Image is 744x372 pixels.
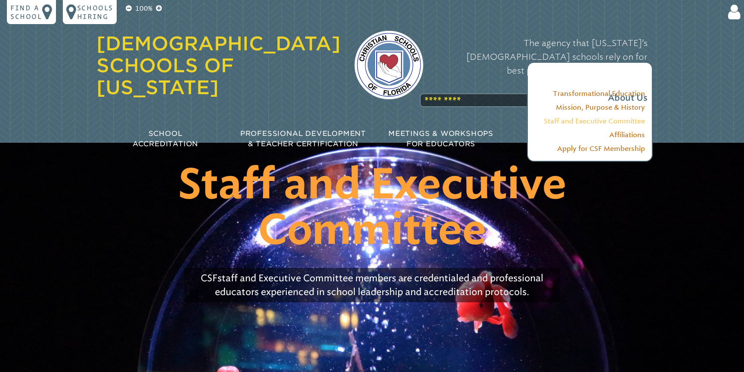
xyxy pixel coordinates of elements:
[437,36,648,105] p: The agency that [US_STATE]’s [DEMOGRAPHIC_DATA] schools rely on for best practices in accreditati...
[354,31,423,99] img: csf-logo-web-colors.png
[388,129,493,148] span: Meetings & Workshops for Educators
[544,117,645,125] a: Staff and Executive Committee
[10,3,42,21] p: Find a school
[184,268,560,302] p: staff and Executive Committee members are credentialed and professional educators experienced in ...
[557,144,645,153] a: Apply for CSF Membership
[201,272,217,284] span: CSF
[240,129,366,148] span: Professional Development & Teacher Certification
[77,3,113,21] p: Schools Hiring
[151,163,593,254] h1: Staff and Executive Committee
[608,91,648,105] span: About Us
[609,131,645,139] a: Affiliations
[96,32,341,98] a: [DEMOGRAPHIC_DATA] Schools of [US_STATE]
[133,3,154,14] p: 100%
[133,129,198,148] span: School Accreditation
